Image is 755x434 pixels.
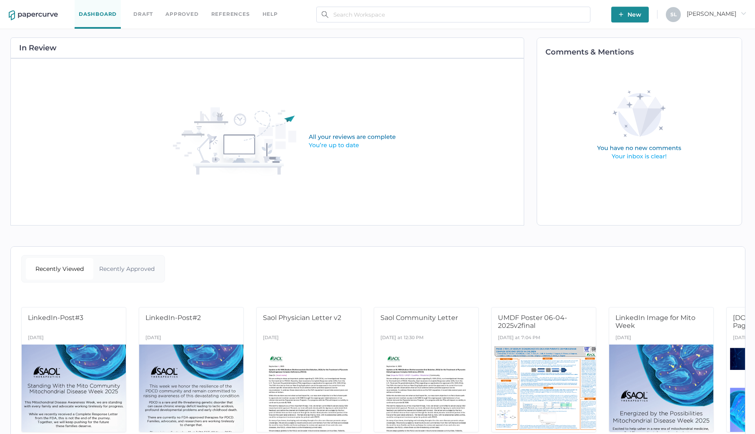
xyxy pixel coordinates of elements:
span: UMDF Poster 06-04-2025v2final [498,314,567,330]
div: [DATE] [263,332,279,345]
h2: Comments & Mentions [545,48,742,56]
div: Recently Viewed [26,258,93,280]
img: search.bf03fe8b.svg [322,11,328,18]
span: [PERSON_NAME] [687,10,746,17]
button: New [611,7,649,22]
img: papercurve-logo-colour.7244d18c.svg [9,10,58,20]
a: Draft [133,10,153,19]
i: arrow_right [740,10,746,16]
span: Saol Community Letter [380,314,458,322]
div: [DATE] [733,332,749,345]
span: New [619,7,641,22]
a: References [211,10,250,19]
span: S L [670,11,677,17]
div: [DATE] [615,332,631,345]
div: Recently Approved [93,258,161,280]
div: [DATE] [145,332,161,345]
input: Search Workspace [316,7,590,22]
a: Approved [165,10,198,19]
img: in-review-empty-state.d50be4a9.svg [173,107,445,176]
span: LinkedIn-Post#2 [145,314,201,322]
div: help [262,10,278,19]
img: plus-white.e19ec114.svg [619,12,623,17]
div: [DATE] [28,332,44,345]
div: [DATE] at 12:30 PM [380,332,424,345]
span: LinkedIn Image for Mito Week [615,314,695,330]
div: [DATE] at 7:04 PM [498,332,540,345]
span: LinkedIn-Post#3 [28,314,83,322]
span: Saol Physician Letter v2 [263,314,341,322]
h2: In Review [19,44,57,52]
img: comments-empty-state.0193fcf7.svg [579,84,699,167]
